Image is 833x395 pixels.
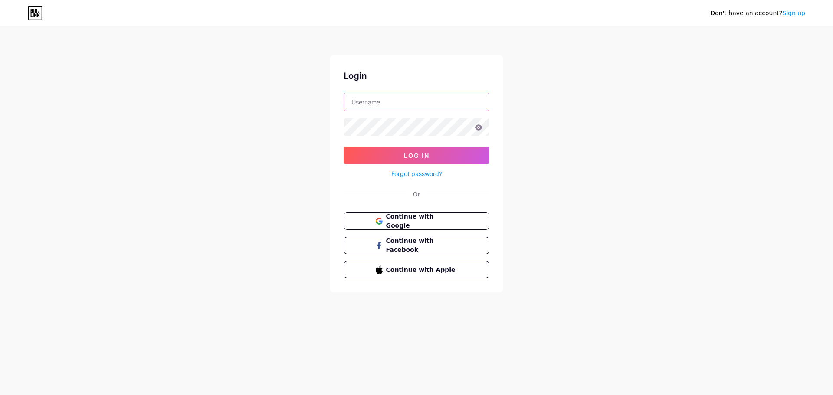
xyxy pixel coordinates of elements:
div: Or [413,189,420,199]
div: Don't have an account? [710,9,805,18]
span: Continue with Google [386,212,458,230]
button: Continue with Apple [344,261,489,278]
button: Continue with Facebook [344,237,489,254]
span: Log In [404,152,430,159]
input: Username [344,93,489,111]
span: Continue with Facebook [386,236,458,255]
button: Continue with Google [344,212,489,230]
span: Continue with Apple [386,265,458,274]
a: Sign up [782,10,805,16]
a: Forgot password? [391,169,442,178]
div: Login [344,69,489,82]
button: Log In [344,147,489,164]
